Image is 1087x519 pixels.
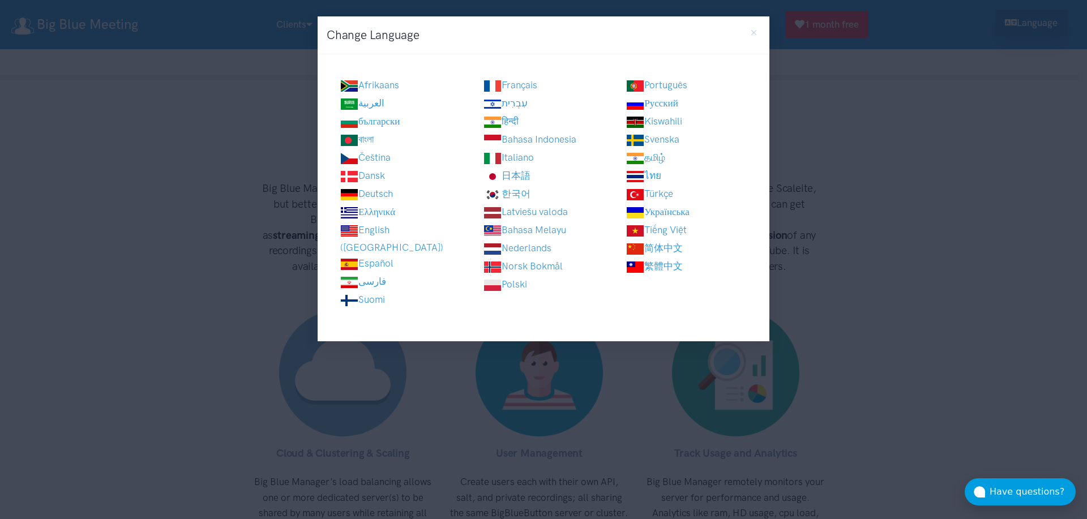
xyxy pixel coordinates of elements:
[990,484,1076,499] div: Have questions?
[626,242,683,254] a: 简体中文
[483,134,576,145] a: Bahasa Indonesia
[340,186,358,204] img: Deutsch
[626,115,682,127] a: Kiswahili
[626,188,673,199] a: Türkçe
[626,240,644,258] img: 简体中文
[626,77,644,95] img: Português
[626,222,644,240] img: Tiếng Việt
[340,152,391,163] a: Čeština
[340,188,393,199] a: Deutsch
[340,204,358,222] img: Ελληνικά
[626,258,644,276] img: 繁體中文
[483,206,568,217] a: Latviešu valoda
[340,168,358,186] img: Dansk
[340,115,400,127] a: български
[483,258,502,276] img: Norsk Bokmål
[965,478,1076,505] button: Have questions?
[626,224,687,235] a: Tiếng Việt
[340,134,374,145] a: বাংলা
[626,113,644,131] img: Kiswahili
[626,260,683,272] a: 繁體中文
[483,240,502,258] img: Nederlands
[340,95,358,113] img: العربية
[740,19,768,46] button: Close
[626,134,679,145] a: Svenska
[626,152,665,163] a: தமிழ்
[483,276,502,294] img: Polski
[483,242,551,254] a: Nederlands
[483,186,502,204] img: 한국어
[626,204,644,222] img: Українська
[340,131,358,149] img: বাংলা
[340,79,399,91] a: Afrikaans
[483,131,502,149] img: Bahasa Indonesia
[340,291,358,310] img: Suomi
[626,168,644,186] img: ไทย
[483,77,502,95] img: Français
[483,152,534,163] a: Italiano
[626,95,644,113] img: Русский
[340,276,386,287] a: فارسی
[483,278,527,290] a: Polski
[327,25,420,45] h3: Change Language
[483,222,502,240] img: Bahasa Melayu
[626,79,687,91] a: Português
[626,170,661,181] a: ไทย
[483,97,528,109] a: עִבְרִית
[340,170,385,181] a: Dansk
[340,224,443,253] a: English ([GEOGRAPHIC_DATA])
[340,258,393,269] a: Español
[626,131,644,149] img: Svenska
[626,97,678,109] a: Русский
[626,206,690,217] a: Українська
[483,168,502,186] img: 日本語
[483,188,530,199] a: 한국어
[483,170,530,181] a: 日本語
[626,186,644,204] img: Türkçe
[340,113,358,131] img: български
[483,113,502,131] img: हिन्दी
[483,260,563,272] a: Norsk Bokmål
[340,273,358,291] img: فارسی
[340,294,385,305] a: Suomi
[340,255,358,273] img: Español
[340,77,358,95] img: Afrikaans
[483,95,502,113] img: עִבְרִית
[483,204,502,222] img: Latviešu valoda
[483,224,566,235] a: Bahasa Melayu
[340,222,358,240] img: English (US)
[483,149,502,168] img: Italiano
[483,115,519,127] a: हिन्दी
[483,79,537,91] a: Français
[626,149,644,168] img: தமிழ்
[340,97,384,109] a: العربية
[340,206,395,217] a: Ελληνικά
[340,149,358,168] img: Čeština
